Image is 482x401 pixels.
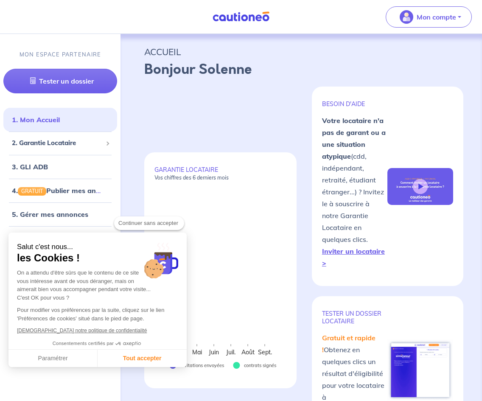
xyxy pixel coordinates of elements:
[53,341,114,346] span: Consentements certifiés par
[17,269,178,302] div: On a attendu d'être sûrs que le contenu de ce site vous intéresse avant de vous déranger, mais on...
[154,174,229,181] em: Vos chiffres des 6 derniers mois
[322,334,376,354] em: Gratuit et rapide !
[3,253,117,270] div: 7. Bons plans pour mes propriétaires
[17,328,147,334] a: [DEMOGRAPHIC_DATA] notre politique de confidentialité
[98,350,187,367] button: Tout accepter
[3,205,117,222] div: 5. Gérer mes annonces
[17,306,178,322] p: Pour modifier vos préférences par la suite, cliquez sur le lien 'Préférences de cookies' situé da...
[226,348,235,356] text: Juil.
[12,115,60,124] a: 1. Mon Accueil
[322,115,388,269] p: (cdd, indépendant, retraité, étudiant étranger...) ? Invitez le à souscrire à notre Garantie Loca...
[17,252,178,264] span: les Cookies !
[8,350,98,367] button: Paramétrer
[3,277,117,294] div: 8. Aide-Contact
[386,6,472,28] button: illu_account_valid_menu.svgMon compte
[115,331,141,356] svg: Axeptio
[417,12,456,22] p: Mon compte
[209,11,273,22] img: Cautioneo
[322,247,385,267] a: Inviter un locataire >
[3,69,117,93] a: Tester un dossier
[241,348,255,356] text: Août
[192,348,202,356] text: Mai
[400,10,413,24] img: illu_account_valid_menu.svg
[3,158,117,175] div: 3. GLI ADB
[12,162,48,171] a: 3. GLI ADB
[144,59,458,80] p: Bonjour Solenne
[208,348,219,356] text: Juin
[3,182,117,199] div: 4.GRATUITPublier mes annonces
[322,310,388,325] p: TESTER un dossier locataire
[3,111,117,128] div: 1. Mon Accueil
[3,229,117,246] div: 6. Bons plans pour mes locataires
[387,168,453,205] img: video-gli-new-none.jpg
[48,338,147,349] button: Consentements certifiés par
[12,210,88,218] a: 5. Gérer mes annonces
[322,100,388,108] p: BESOIN D'AIDE
[322,116,386,160] strong: Votre locataire n'a pas de garant ou a une situation atypique
[3,300,117,317] div: Mes informations
[20,50,101,59] p: MON ESPACE PARTENAIRE
[114,216,184,230] button: Continuer sans accepter
[154,166,286,181] p: GARANTIE LOCATAIRE
[118,219,180,227] span: Continuer sans accepter
[17,243,178,252] small: Salut c'est nous...
[144,44,458,59] p: ACCUEIL
[258,348,272,356] text: Sept.
[3,135,117,151] div: 2. Garantie Locataire
[12,138,102,148] span: 2. Garantie Locataire
[12,186,119,194] a: 4.GRATUITPublier mes annonces
[387,339,453,401] img: simulateur.png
